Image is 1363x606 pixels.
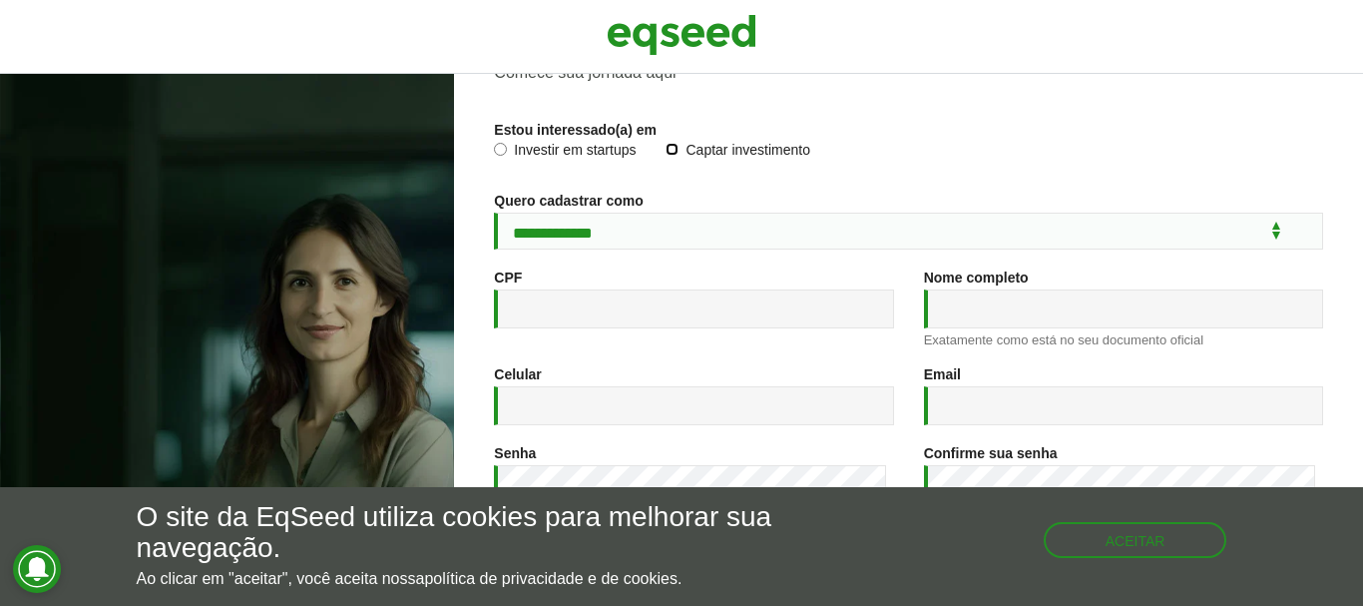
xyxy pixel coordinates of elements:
label: Investir em startups [494,143,636,163]
label: CPF [494,271,522,285]
label: Senha [494,446,536,460]
button: Aceitar [1044,522,1227,558]
label: Captar investimento [666,143,810,163]
h5: O site da EqSeed utiliza cookies para melhorar sua navegação. [137,502,791,564]
p: Ao clicar em "aceitar", você aceita nossa . [137,569,791,588]
label: Estou interessado(a) em [494,123,657,137]
label: Quero cadastrar como [494,194,643,208]
label: Confirme sua senha [924,446,1058,460]
img: EqSeed Logo [607,10,756,60]
input: Investir em startups [494,143,507,156]
a: política de privacidade e de cookies [424,571,678,587]
label: Nome completo [924,271,1029,285]
div: Exatamente como está no seu documento oficial [924,333,1323,346]
label: Celular [494,367,541,381]
input: Captar investimento [666,143,679,156]
label: Email [924,367,961,381]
